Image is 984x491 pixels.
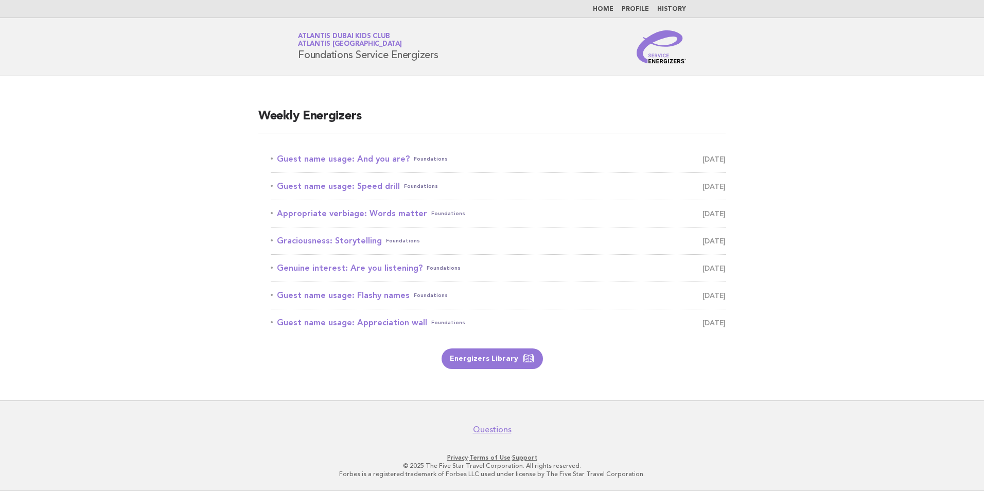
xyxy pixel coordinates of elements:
[512,454,537,461] a: Support
[702,179,726,194] span: [DATE]
[431,206,465,221] span: Foundations
[271,315,726,330] a: Guest name usage: Appreciation wallFoundations [DATE]
[702,152,726,166] span: [DATE]
[702,206,726,221] span: [DATE]
[298,41,402,48] span: Atlantis [GEOGRAPHIC_DATA]
[469,454,511,461] a: Terms of Use
[637,30,686,63] img: Service Energizers
[177,453,807,462] p: · ·
[702,261,726,275] span: [DATE]
[177,462,807,470] p: © 2025 The Five Star Travel Corporation. All rights reserved.
[473,425,512,435] a: Questions
[404,179,438,194] span: Foundations
[431,315,465,330] span: Foundations
[298,33,438,60] h1: Foundations Service Energizers
[657,6,686,12] a: History
[622,6,649,12] a: Profile
[427,261,461,275] span: Foundations
[271,206,726,221] a: Appropriate verbiage: Words matterFoundations [DATE]
[177,470,807,478] p: Forbes is a registered trademark of Forbes LLC used under license by The Five Star Travel Corpora...
[593,6,613,12] a: Home
[271,261,726,275] a: Genuine interest: Are you listening?Foundations [DATE]
[447,454,468,461] a: Privacy
[298,33,402,47] a: Atlantis Dubai Kids ClubAtlantis [GEOGRAPHIC_DATA]
[414,152,448,166] span: Foundations
[414,288,448,303] span: Foundations
[702,315,726,330] span: [DATE]
[386,234,420,248] span: Foundations
[258,108,726,133] h2: Weekly Energizers
[442,348,543,369] a: Energizers Library
[702,234,726,248] span: [DATE]
[271,288,726,303] a: Guest name usage: Flashy namesFoundations [DATE]
[271,234,726,248] a: Graciousness: StorytellingFoundations [DATE]
[702,288,726,303] span: [DATE]
[271,152,726,166] a: Guest name usage: And you are?Foundations [DATE]
[271,179,726,194] a: Guest name usage: Speed drillFoundations [DATE]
